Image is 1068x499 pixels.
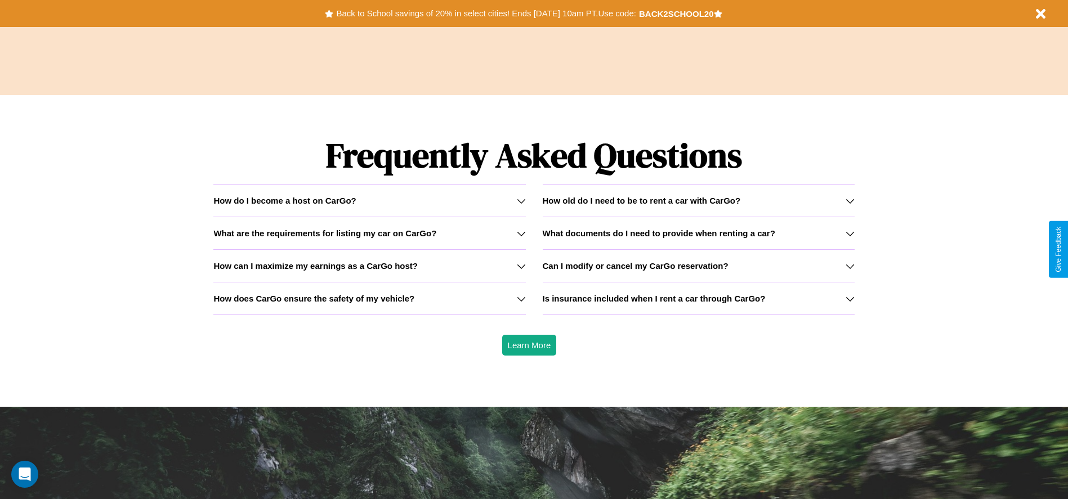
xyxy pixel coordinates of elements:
[543,196,741,205] h3: How old do I need to be to rent a car with CarGo?
[333,6,638,21] button: Back to School savings of 20% in select cities! Ends [DATE] 10am PT.Use code:
[1054,227,1062,272] div: Give Feedback
[543,228,775,238] h3: What documents do I need to provide when renting a car?
[213,127,854,184] h1: Frequently Asked Questions
[213,294,414,303] h3: How does CarGo ensure the safety of my vehicle?
[213,228,436,238] h3: What are the requirements for listing my car on CarGo?
[543,294,766,303] h3: Is insurance included when I rent a car through CarGo?
[639,9,714,19] b: BACK2SCHOOL20
[11,461,38,488] div: Open Intercom Messenger
[502,335,557,356] button: Learn More
[213,261,418,271] h3: How can I maximize my earnings as a CarGo host?
[213,196,356,205] h3: How do I become a host on CarGo?
[543,261,729,271] h3: Can I modify or cancel my CarGo reservation?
